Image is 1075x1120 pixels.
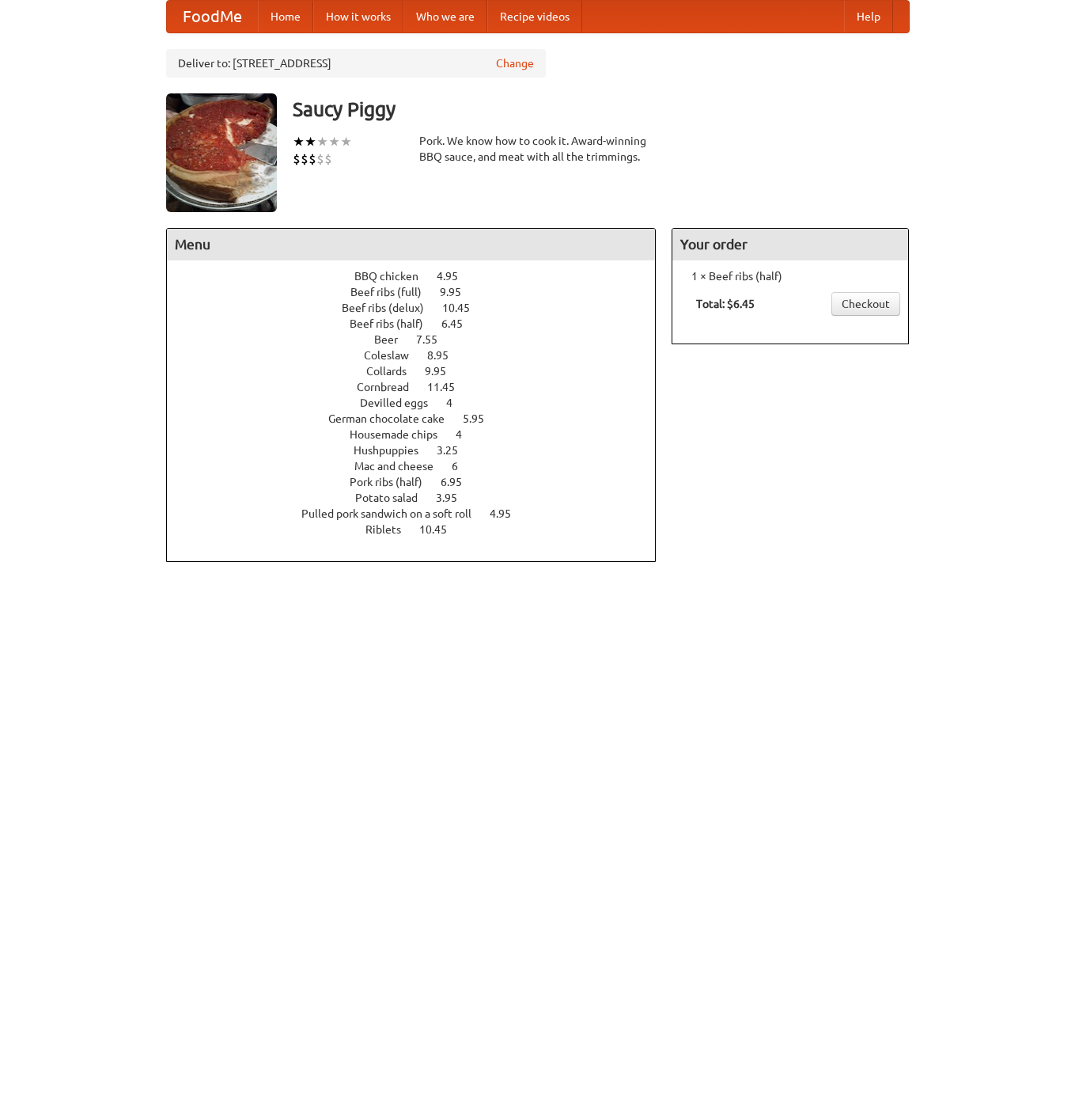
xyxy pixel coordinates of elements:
[844,1,893,32] a: Help
[374,333,414,346] span: Beer
[258,1,313,32] a: Home
[440,286,477,298] span: 9.95
[403,1,487,32] a: Who we are
[680,268,900,284] li: 1 × Beef ribs (half)
[354,460,487,473] a: Mac and cheese 6
[696,298,755,310] b: Total: $6.45
[357,381,425,393] span: Cornbread
[354,460,449,473] span: Mac and cheese
[342,302,440,314] span: Beef ribs (delux)
[437,444,474,457] span: 3.25
[355,492,486,504] a: Potato salad 3.95
[364,349,425,362] span: Coleslaw
[365,523,417,536] span: Riblets
[301,507,540,520] a: Pulled pork sandwich on a soft roll 4.95
[441,317,479,330] span: 6.45
[490,507,527,520] span: 4.95
[167,1,258,32] a: FoodMe
[364,349,478,362] a: Coleslaw 8.95
[366,365,422,378] span: Collards
[357,381,484,393] a: Cornbread 11.45
[305,133,316,150] li: ★
[313,1,403,32] a: How it works
[436,492,473,504] span: 3.95
[456,428,478,441] span: 4
[419,523,463,536] span: 10.45
[446,397,468,409] span: 4
[487,1,582,32] a: Recipe videos
[354,444,487,457] a: Hushpuppies 3.25
[301,150,308,168] li: $
[427,349,464,362] span: 8.95
[342,302,499,314] a: Beef ribs (delux) 10.45
[496,55,534,71] a: Change
[350,286,490,298] a: Beef ribs (full) 9.95
[350,286,437,298] span: Beef ribs (full)
[366,365,475,378] a: Collards 9.95
[316,150,324,168] li: $
[365,523,476,536] a: Riblets 10.45
[328,133,340,150] li: ★
[324,150,332,168] li: $
[350,317,492,330] a: Beef ribs (half) 6.45
[442,302,486,314] span: 10.45
[166,93,277,212] img: angular.jpg
[350,428,453,441] span: Housemade chips
[293,150,301,168] li: $
[166,49,546,78] div: Deliver to: [STREET_ADDRESS]
[416,333,453,346] span: 7.55
[831,292,900,316] a: Checkout
[167,229,656,260] h4: Menu
[672,229,908,260] h4: Your order
[437,270,474,283] span: 4.95
[425,365,462,378] span: 9.95
[354,270,434,283] span: BBQ chicken
[355,492,433,504] span: Potato salad
[360,397,444,409] span: Devilled eggs
[452,460,474,473] span: 6
[350,428,491,441] a: Housemade chips 4
[463,412,500,425] span: 5.95
[360,397,482,409] a: Devilled eggs 4
[419,133,657,165] div: Pork. We know how to cook it. Award-winning BBQ sauce, and meat with all the trimmings.
[340,133,352,150] li: ★
[301,507,487,520] span: Pulled pork sandwich on a soft roll
[354,270,487,283] a: BBQ chicken 4.95
[441,476,478,488] span: 6.95
[328,412,460,425] span: German chocolate cake
[308,150,316,168] li: $
[374,333,467,346] a: Beer 7.55
[350,317,439,330] span: Beef ribs (half)
[354,444,434,457] span: Hushpuppies
[293,93,910,125] h3: Saucy Piggy
[328,412,513,425] a: German chocolate cake 5.95
[316,133,328,150] li: ★
[293,133,305,150] li: ★
[350,476,438,488] span: Pork ribs (half)
[350,476,491,488] a: Pork ribs (half) 6.95
[427,381,471,393] span: 11.45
